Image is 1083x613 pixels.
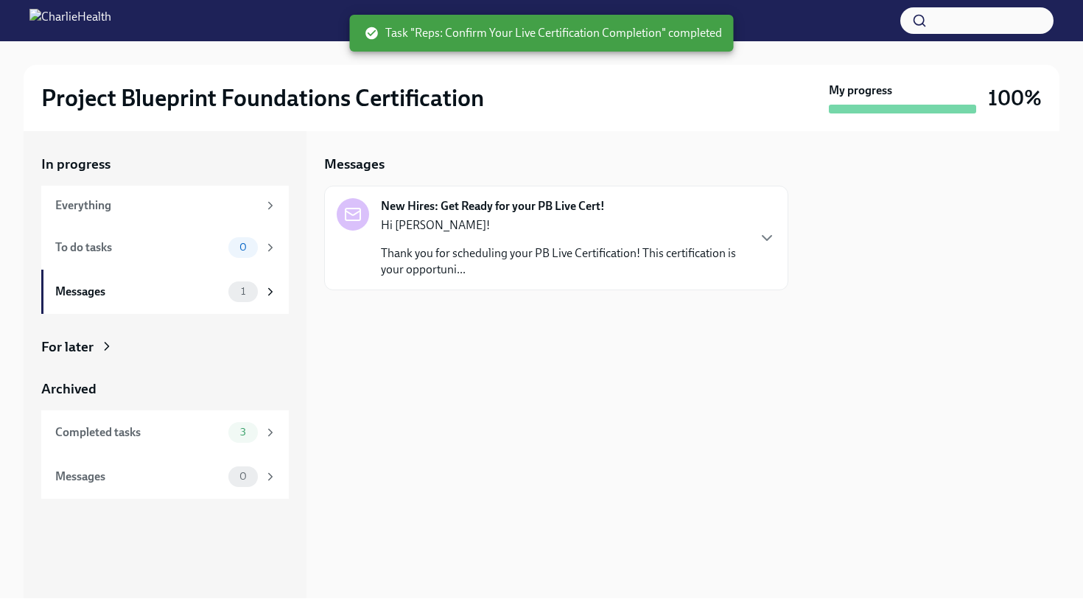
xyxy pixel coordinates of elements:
[829,83,892,99] strong: My progress
[55,469,222,485] div: Messages
[381,198,605,214] strong: New Hires: Get Ready for your PB Live Cert!
[41,83,484,113] h2: Project Blueprint Foundations Certification
[231,427,255,438] span: 3
[55,424,222,441] div: Completed tasks
[41,410,289,455] a: Completed tasks3
[381,245,746,278] p: Thank you for scheduling your PB Live Certification! This certification is your opportuni...
[41,186,289,225] a: Everything
[365,25,722,41] span: Task "Reps: Confirm Your Live Certification Completion" completed
[55,284,222,300] div: Messages
[41,225,289,270] a: To do tasks0
[41,379,289,399] a: Archived
[41,455,289,499] a: Messages0
[381,217,746,234] p: Hi [PERSON_NAME]!
[41,155,289,174] a: In progress
[29,9,111,32] img: CharlieHealth
[988,85,1042,111] h3: 100%
[231,242,256,253] span: 0
[324,155,385,174] h5: Messages
[231,471,256,482] span: 0
[41,337,94,357] div: For later
[55,239,222,256] div: To do tasks
[55,197,258,214] div: Everything
[41,270,289,314] a: Messages1
[232,286,254,297] span: 1
[41,337,289,357] a: For later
